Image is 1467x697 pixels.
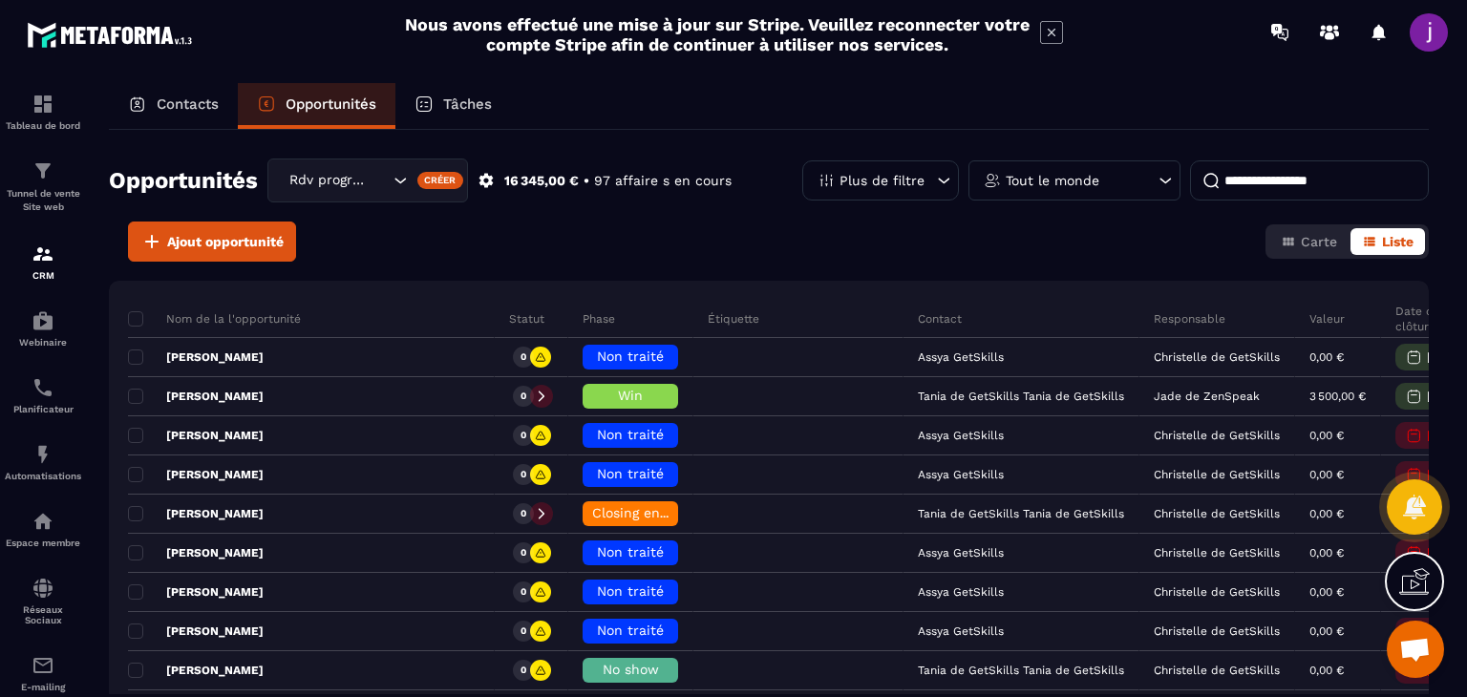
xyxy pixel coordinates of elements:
p: [PERSON_NAME] [128,428,264,443]
p: 0,00 € [1309,624,1344,638]
h2: Nous avons effectué une mise à jour sur Stripe. Veuillez reconnecter votre compte Stripe afin de ... [404,14,1031,54]
div: Search for option [267,158,468,202]
p: 0,00 € [1309,350,1344,364]
p: [PERSON_NAME] [128,506,264,521]
p: 0 [521,664,526,677]
p: Christelle de GetSkills [1154,664,1280,677]
p: Tableau de bord [5,120,81,131]
p: [PERSON_NAME] [128,389,264,404]
div: Ouvrir le chat [1387,621,1444,678]
img: automations [32,443,54,466]
span: Non traité [597,466,664,481]
a: automationsautomationsAutomatisations [5,429,81,496]
input: Search for option [370,170,389,191]
span: Non traité [597,583,664,599]
p: Responsable [1154,311,1225,327]
p: E-mailing [5,682,81,692]
a: automationsautomationsWebinaire [5,295,81,362]
p: 0,00 € [1309,664,1344,677]
p: 0 [521,585,526,599]
img: logo [27,17,199,53]
p: 0,00 € [1309,585,1344,599]
button: Carte [1269,228,1349,255]
p: 0 [521,507,526,520]
p: Christelle de GetSkills [1154,624,1280,638]
span: Non traité [597,348,664,364]
p: Christelle de GetSkills [1154,468,1280,481]
p: Webinaire [5,337,81,348]
span: Rdv programmé [285,170,370,191]
span: Liste [1382,234,1414,249]
img: automations [32,309,54,332]
p: Automatisations [5,471,81,481]
span: Win [618,388,643,403]
p: [DATE] [1427,350,1464,364]
p: 0,00 € [1309,546,1344,560]
span: No show [603,662,659,677]
a: formationformationTableau de bord [5,78,81,145]
p: [PERSON_NAME] [128,623,264,639]
p: 0,00 € [1309,507,1344,520]
p: Réseaux Sociaux [5,604,81,625]
span: Ajout opportunité [167,232,284,251]
a: schedulerschedulerPlanificateur [5,362,81,429]
h2: Opportunités [109,161,258,200]
a: formationformationTunnel de vente Site web [5,145,81,228]
p: [PERSON_NAME] [128,663,264,678]
span: Closing en cours [592,505,701,520]
img: automations [32,510,54,533]
img: social-network [32,577,54,600]
p: CRM [5,270,81,281]
p: [PERSON_NAME] [128,467,264,482]
p: 0 [521,546,526,560]
p: Phase [583,311,615,327]
p: 97 affaire s en cours [594,172,732,190]
p: 0 [521,390,526,403]
span: Non traité [597,544,664,560]
span: Carte [1301,234,1337,249]
p: Contacts [157,95,219,113]
p: Plus de filtre [840,174,925,187]
img: formation [32,93,54,116]
span: Non traité [597,623,664,638]
p: Christelle de GetSkills [1154,546,1280,560]
p: Valeur [1309,311,1345,327]
p: Christelle de GetSkills [1154,350,1280,364]
p: Tunnel de vente Site web [5,187,81,214]
p: 16 345,00 € [504,172,579,190]
p: 0,00 € [1309,468,1344,481]
p: Christelle de GetSkills [1154,585,1280,599]
img: formation [32,243,54,265]
a: automationsautomationsEspace membre [5,496,81,562]
button: Liste [1350,228,1425,255]
p: Statut [509,311,544,327]
p: Tâches [443,95,492,113]
p: Contact [918,311,962,327]
a: Tâches [395,83,511,129]
p: 0 [521,350,526,364]
p: [DATE] [1427,390,1464,403]
p: [PERSON_NAME] [128,584,264,600]
img: scheduler [32,376,54,399]
p: 3 500,00 € [1309,390,1366,403]
p: Étiquette [708,311,759,327]
p: 0 [521,468,526,481]
img: email [32,654,54,677]
p: 0 [521,624,526,638]
p: [PERSON_NAME] [128,545,264,560]
p: 0 [521,429,526,442]
p: Christelle de GetSkills [1154,429,1280,442]
p: Jade de ZenSpeak [1154,390,1260,403]
p: Espace membre [5,538,81,548]
div: Créer [417,172,464,189]
p: Tout le monde [1006,174,1099,187]
span: Non traité [597,427,664,442]
a: formationformationCRM [5,228,81,295]
p: 0,00 € [1309,429,1344,442]
img: formation [32,159,54,182]
p: [DATE] [1427,429,1464,442]
a: Contacts [109,83,238,129]
a: social-networksocial-networkRéseaux Sociaux [5,562,81,640]
p: • [584,172,589,190]
p: Planificateur [5,404,81,414]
